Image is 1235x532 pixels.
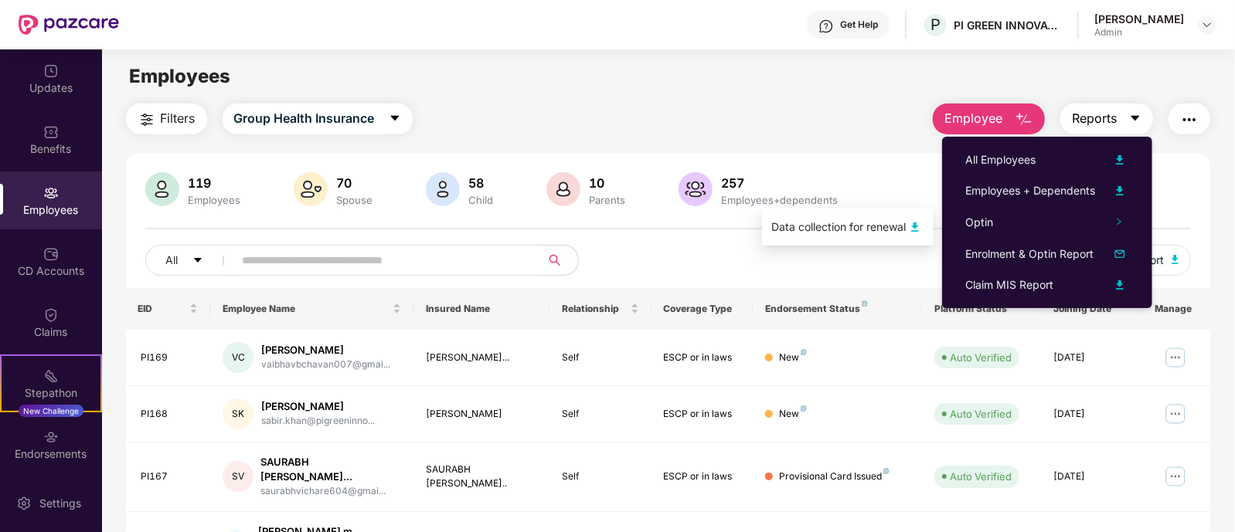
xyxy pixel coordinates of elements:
div: PI GREEN INNOVATIONS PRIVATE LIMITED [954,18,1062,32]
div: PI168 [141,407,199,422]
div: New [779,407,807,422]
div: [PERSON_NAME] [426,407,536,422]
span: P [931,15,941,34]
div: [DATE] [1053,351,1131,365]
img: svg+xml;base64,PHN2ZyB4bWxucz0iaHR0cDovL3d3dy53My5vcmcvMjAwMC9zdmciIHhtbG5zOnhsaW5rPSJodHRwOi8vd3... [1015,110,1033,129]
img: svg+xml;base64,PHN2ZyB4bWxucz0iaHR0cDovL3d3dy53My5vcmcvMjAwMC9zdmciIHdpZHRoPSI4IiBoZWlnaHQ9IjgiIH... [801,405,807,412]
img: svg+xml;base64,PHN2ZyB4bWxucz0iaHR0cDovL3d3dy53My5vcmcvMjAwMC9zdmciIHhtbG5zOnhsaW5rPSJodHRwOi8vd3... [1111,181,1129,200]
div: PI167 [141,469,199,484]
img: svg+xml;base64,PHN2ZyB4bWxucz0iaHR0cDovL3d3dy53My5vcmcvMjAwMC9zdmciIHhtbG5zOnhsaW5rPSJodHRwOi8vd3... [145,172,179,206]
div: [PERSON_NAME]... [426,351,536,365]
div: [PERSON_NAME] [261,399,375,414]
div: SK [223,398,253,429]
th: EID [126,288,211,330]
div: [PERSON_NAME] [1094,12,1184,26]
div: 257 [719,175,842,191]
img: svg+xml;base64,PHN2ZyB4bWxucz0iaHR0cDovL3d3dy53My5vcmcvMjAwMC9zdmciIHdpZHRoPSIyMSIgaGVpZ2h0PSIyMC... [43,368,59,384]
div: Get Help [840,19,878,31]
div: ESCP or in laws [664,469,741,484]
div: 119 [185,175,244,191]
button: Group Health Insurancecaret-down [223,103,413,134]
div: All Employees [965,151,1036,168]
div: vaibhavbchavan007@gmai... [261,357,390,372]
img: svg+xml;base64,PHN2ZyB4bWxucz0iaHR0cDovL3d3dy53My5vcmcvMjAwMC9zdmciIHhtbG5zOnhsaW5rPSJodHRwOi8vd3... [679,172,713,206]
div: Self [562,469,639,484]
div: Auto Verified [950,469,1012,484]
div: Enrolment & Optin Report [965,246,1094,263]
th: Insured Name [413,288,549,330]
div: New Challenge [19,405,83,417]
div: Admin [1094,26,1184,39]
img: svg+xml;base64,PHN2ZyB4bWxucz0iaHR0cDovL3d3dy53My5vcmcvMjAwMC9zdmciIHhtbG5zOnhsaW5rPSJodHRwOi8vd3... [1111,276,1129,294]
span: right [1115,218,1123,225]
div: New [779,351,807,365]
button: Reportscaret-down [1060,103,1153,134]
img: svg+xml;base64,PHN2ZyBpZD0iQ0RfQWNjb3VudHMiIGRhdGEtbmFtZT0iQ0QgQWNjb3VudHMiIHhtbG5zPSJodHRwOi8vd3... [43,246,59,262]
button: Employee [933,103,1045,134]
button: Filters [126,103,207,134]
img: svg+xml;base64,PHN2ZyBpZD0iRW5kb3JzZW1lbnRzIiB4bWxucz0iaHR0cDovL3d3dy53My5vcmcvMjAwMC9zdmciIHdpZH... [43,429,59,445]
img: svg+xml;base64,PHN2ZyBpZD0iSGVscC0zMngzMiIgeG1sbnM9Imh0dHA6Ly93d3cudzMub3JnLzIwMDAvc3ZnIiB3aWR0aD... [818,19,834,34]
span: All [166,252,179,269]
th: Employee Name [210,288,413,330]
div: Spouse [334,194,376,206]
div: [DATE] [1053,407,1131,422]
img: New Pazcare Logo [19,15,119,35]
div: SAURABH [PERSON_NAME]... [261,455,402,484]
div: PI169 [141,351,199,365]
button: Allcaret-down [145,245,240,276]
div: Endorsement Status [765,303,910,315]
div: Auto Verified [950,350,1012,365]
img: svg+xml;base64,PHN2ZyBpZD0iQmVuZWZpdHMiIHhtbG5zPSJodHRwOi8vd3d3LnczLm9yZy8yMDAwL3N2ZyIgd2lkdGg9Ij... [43,124,59,140]
img: svg+xml;base64,PHN2ZyB4bWxucz0iaHR0cDovL3d3dy53My5vcmcvMjAwMC9zdmciIHhtbG5zOnhsaW5rPSJodHRwOi8vd3... [1172,255,1179,264]
img: svg+xml;base64,PHN2ZyB4bWxucz0iaHR0cDovL3d3dy53My5vcmcvMjAwMC9zdmciIHdpZHRoPSIyNCIgaGVpZ2h0PSIyNC... [138,110,156,129]
div: Provisional Card Issued [779,469,890,484]
span: caret-down [1129,112,1141,126]
div: saurabhvichare604@gmai... [261,484,402,499]
img: svg+xml;base64,PHN2ZyB4bWxucz0iaHR0cDovL3d3dy53My5vcmcvMjAwMC9zdmciIHhtbG5zOnhsaW5rPSJodHRwOi8vd3... [906,218,924,236]
div: 70 [334,175,376,191]
div: Data collection for renewal [771,219,906,236]
img: svg+xml;base64,PHN2ZyBpZD0iU2V0dGluZy0yMHgyMCIgeG1sbnM9Imh0dHA6Ly93d3cudzMub3JnLzIwMDAvc3ZnIiB3aW... [16,496,32,511]
img: svg+xml;base64,PHN2ZyBpZD0iVXBkYXRlZCIgeG1sbnM9Imh0dHA6Ly93d3cudzMub3JnLzIwMDAvc3ZnIiB3aWR0aD0iMj... [43,63,59,79]
span: Employee Name [223,303,390,315]
img: svg+xml;base64,PHN2ZyB4bWxucz0iaHR0cDovL3d3dy53My5vcmcvMjAwMC9zdmciIHdpZHRoPSI4IiBoZWlnaHQ9IjgiIH... [862,300,868,307]
div: SAURABH [PERSON_NAME].. [426,463,536,492]
span: Employee [944,109,1002,128]
div: Employees + Dependents [965,182,1095,199]
img: manageButton [1163,402,1188,426]
div: sabir.khan@pigreeninno... [261,414,375,429]
img: svg+xml;base64,PHN2ZyBpZD0iQ2xhaW0iIHhtbG5zPSJodHRwOi8vd3d3LnczLm9yZy8yMDAwL3N2ZyIgd2lkdGg9IjIwIi... [43,307,59,323]
span: Employees [129,65,230,87]
div: [DATE] [1053,469,1131,484]
div: Platform Status [934,303,1029,315]
img: svg+xml;base64,PHN2ZyB4bWxucz0iaHR0cDovL3d3dy53My5vcmcvMjAwMC9zdmciIHhtbG5zOnhsaW5rPSJodHRwOi8vd3... [1111,151,1129,169]
img: svg+xml;base64,PHN2ZyB4bWxucz0iaHR0cDovL3d3dy53My5vcmcvMjAwMC9zdmciIHhtbG5zOnhsaW5rPSJodHRwOi8vd3... [1111,245,1129,263]
img: svg+xml;base64,PHN2ZyB4bWxucz0iaHR0cDovL3d3dy53My5vcmcvMjAwMC9zdmciIHhtbG5zOnhsaW5rPSJodHRwOi8vd3... [294,172,328,206]
div: [PERSON_NAME] [261,343,390,357]
th: Coverage Type [652,288,754,330]
img: svg+xml;base64,PHN2ZyBpZD0iRW1wbG95ZWVzIiB4bWxucz0iaHR0cDovL3d3dy53My5vcmcvMjAwMC9zdmciIHdpZHRoPS... [43,185,59,201]
div: Self [562,351,639,365]
div: VC [223,342,253,373]
div: Child [466,194,497,206]
div: ESCP or in laws [664,407,741,422]
span: Reports [1072,109,1117,128]
img: svg+xml;base64,PHN2ZyB4bWxucz0iaHR0cDovL3d3dy53My5vcmcvMjAwMC9zdmciIHdpZHRoPSI4IiBoZWlnaHQ9IjgiIH... [883,468,890,474]
div: Employees [185,194,244,206]
span: caret-down [192,255,203,267]
span: search [540,254,570,266]
div: SV [223,461,253,492]
div: Auto Verified [950,406,1012,422]
div: 10 [587,175,629,191]
img: svg+xml;base64,PHN2ZyB4bWxucz0iaHR0cDovL3d3dy53My5vcmcvMjAwMC9zdmciIHdpZHRoPSIyNCIgaGVpZ2h0PSIyNC... [1180,110,1199,129]
div: ESCP or in laws [664,351,741,365]
div: Claim MIS Report [965,276,1053,293]
img: svg+xml;base64,PHN2ZyB4bWxucz0iaHR0cDovL3d3dy53My5vcmcvMjAwMC9zdmciIHhtbG5zOnhsaW5rPSJodHRwOi8vd3... [546,172,580,206]
span: Optin [965,215,993,229]
th: Manage [1143,288,1211,330]
div: Self [562,407,639,422]
div: Employees+dependents [719,194,842,206]
div: Stepathon [2,385,100,401]
div: Parents [587,194,629,206]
